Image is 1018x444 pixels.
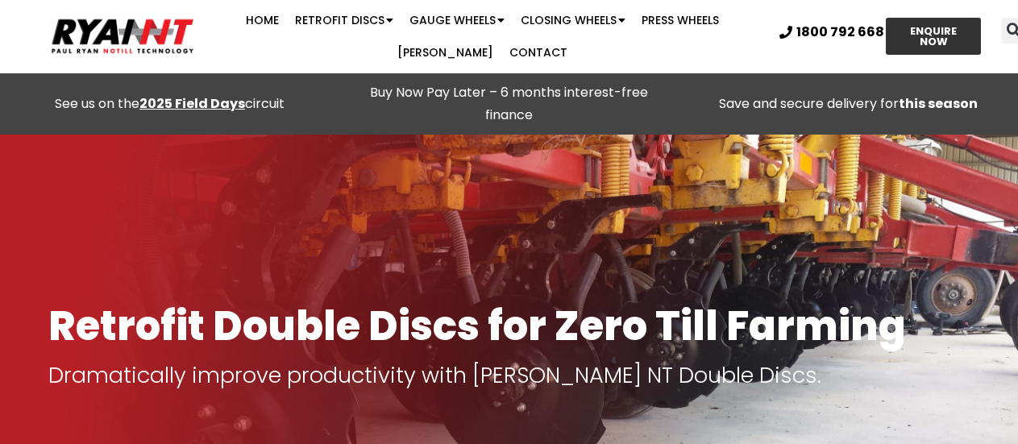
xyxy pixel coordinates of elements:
[48,364,970,387] p: Dramatically improve productivity with [PERSON_NAME] NT Double Discs.
[501,36,575,68] a: Contact
[513,4,634,36] a: Closing Wheels
[899,94,978,113] strong: this season
[139,94,245,113] a: 2025 Field Days
[8,93,331,115] div: See us on the circuit
[900,26,966,47] span: ENQUIRE NOW
[886,18,981,55] a: ENQUIRE NOW
[796,26,884,39] span: 1800 792 668
[48,13,197,59] img: Ryan NT logo
[401,4,513,36] a: Gauge Wheels
[238,4,287,36] a: Home
[287,4,401,36] a: Retrofit Discs
[634,4,727,36] a: Press Wheels
[389,36,501,68] a: [PERSON_NAME]
[197,4,767,68] nav: Menu
[779,26,884,39] a: 1800 792 668
[347,81,671,127] p: Buy Now Pay Later – 6 months interest-free finance
[48,304,970,348] h1: Retrofit Double Discs for Zero Till Farming
[687,93,1010,115] p: Save and secure delivery for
